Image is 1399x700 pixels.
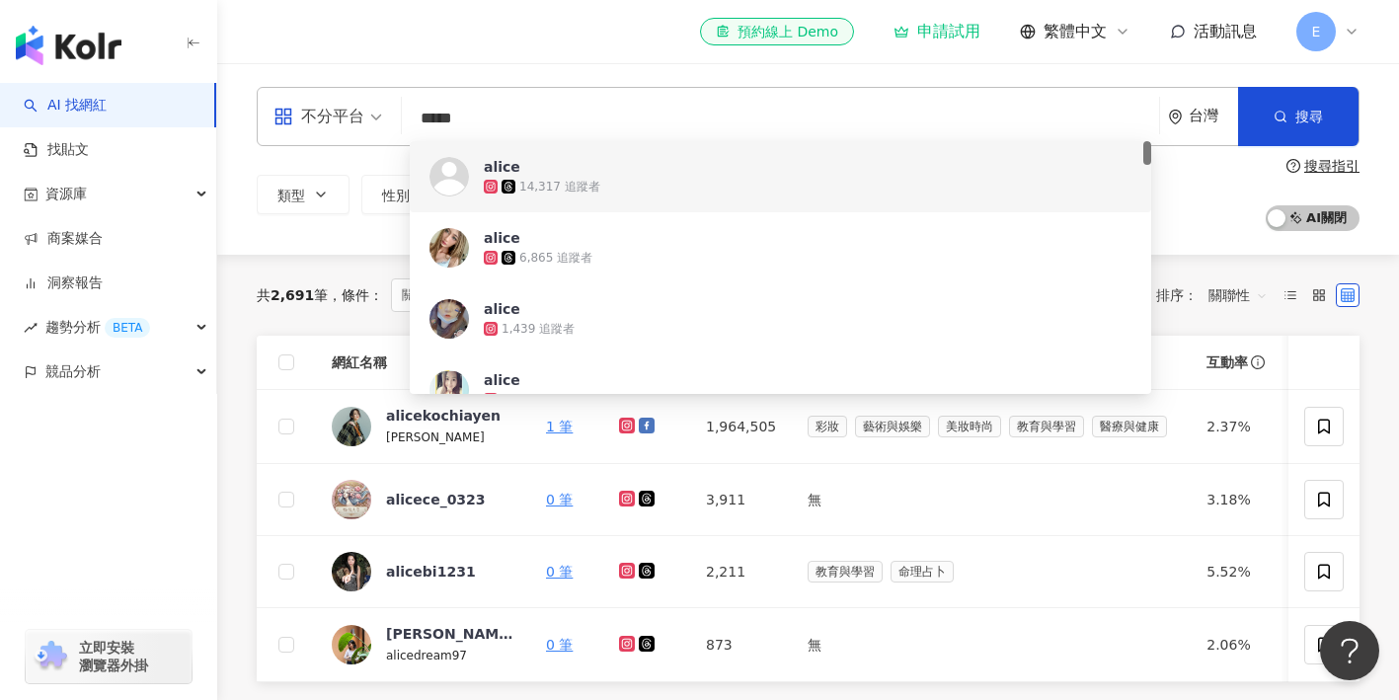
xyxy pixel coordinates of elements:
div: 2.06% [1206,634,1268,656]
img: chrome extension [32,641,70,672]
div: 5.52% [1206,561,1268,583]
div: alice [484,370,520,390]
span: 互動率 [1206,352,1248,372]
span: 活動訊息 [1194,22,1257,40]
span: 命理占卜 [891,561,954,583]
span: 2,691 [271,287,314,303]
div: 3,267 追蹤者 [502,392,575,409]
span: 性別 [382,188,410,203]
a: searchAI 找網紅 [24,96,107,116]
img: KOL Avatar [332,407,371,446]
a: 預約線上 Demo [700,18,854,45]
span: 藝術與娛樂 [855,416,930,437]
button: 搜尋 [1238,87,1359,146]
span: 關聯性 [1208,279,1268,311]
a: 1 筆 [546,419,573,434]
span: rise [24,321,38,335]
span: 美妝時尚 [938,416,1001,437]
img: logo [16,26,121,65]
div: 6,865 追蹤者 [519,250,592,267]
td: 2,211 [690,536,792,608]
a: 找貼文 [24,140,89,160]
div: alicekochiayen [386,406,501,426]
span: 繁體中文 [1044,21,1107,42]
span: 醫療與健康 [1092,416,1167,437]
div: 不分平台 [273,101,364,132]
div: 2.37% [1206,416,1268,437]
img: KOL Avatar [429,228,469,268]
span: 教育與學習 [1009,416,1084,437]
a: 洞察報告 [24,273,103,293]
a: KOL Avatar[PERSON_NAME]alicedream97 [332,624,514,665]
button: 類型 [257,175,350,214]
span: environment [1168,110,1183,124]
span: 類型 [277,188,305,203]
div: alice [484,157,520,177]
span: 關鍵字：[PERSON_NAME] [391,278,590,312]
a: chrome extension立即安裝 瀏覽器外掛 [26,630,192,683]
div: 3.18% [1206,489,1268,510]
span: appstore [273,107,293,126]
span: 搜尋 [1295,109,1323,124]
span: 教育與學習 [808,561,883,583]
div: 預約線上 Demo [716,22,838,41]
div: 無 [808,634,1175,656]
img: KOL Avatar [332,625,371,664]
div: alicebi1231 [386,562,476,582]
div: alice [484,228,520,248]
div: alicece_0323 [386,490,486,509]
span: question-circle [1286,159,1300,173]
td: 873 [690,608,792,682]
div: 無 [808,489,1175,510]
div: 1,439 追蹤者 [502,321,575,338]
button: 性別 [361,175,454,214]
div: 搜尋指引 [1304,158,1360,174]
span: 立即安裝 瀏覽器外掛 [79,639,148,674]
img: KOL Avatar [332,552,371,591]
a: 0 筆 [546,492,573,507]
span: 條件 ： [328,287,383,303]
span: 資源庫 [45,172,87,216]
span: E [1312,21,1321,42]
span: 趨勢分析 [45,305,150,350]
a: 0 筆 [546,637,573,653]
div: 14,317 追蹤者 [519,179,600,195]
a: KOL Avataralicebi1231 [332,552,514,591]
td: 1,964,505 [690,390,792,464]
td: 3,911 [690,464,792,536]
span: alicedream97 [386,649,467,662]
iframe: Help Scout Beacon - Open [1320,621,1379,680]
span: [PERSON_NAME] [386,430,485,444]
img: KOL Avatar [429,299,469,339]
th: 網紅名稱 [316,336,530,390]
div: 共 筆 [257,287,328,303]
span: 彩妝 [808,416,847,437]
a: 申請試用 [894,22,980,41]
span: 競品分析 [45,350,101,394]
img: KOL Avatar [332,480,371,519]
a: 0 筆 [546,564,573,580]
div: [PERSON_NAME] [386,624,514,644]
img: KOL Avatar [429,370,469,410]
img: KOL Avatar [429,157,469,196]
div: 排序： [1156,279,1279,311]
a: KOL Avataralicekochiayen[PERSON_NAME] [332,406,514,447]
div: 台灣 [1189,108,1238,124]
span: info-circle [1248,352,1268,372]
div: BETA [105,318,150,338]
div: alice [484,299,520,319]
a: KOL Avataralicece_0323 [332,480,514,519]
a: 商案媒合 [24,229,103,249]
